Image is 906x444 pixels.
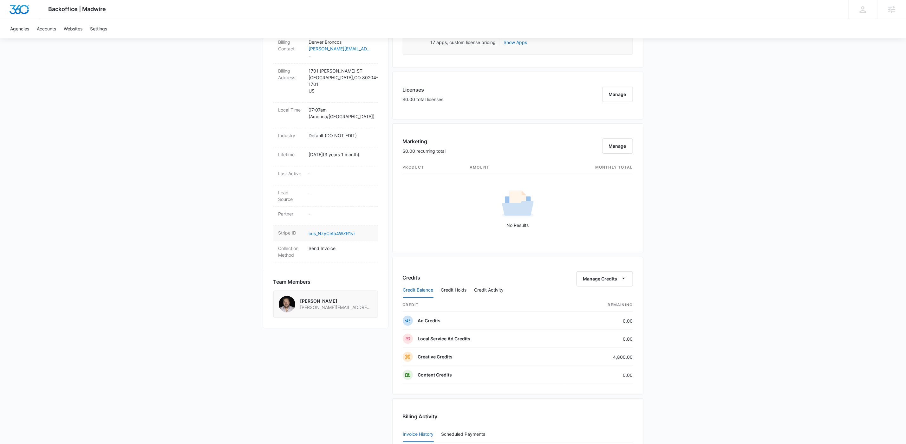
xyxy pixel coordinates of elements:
[502,189,534,220] img: No Results
[403,86,444,93] h3: Licenses
[278,229,304,236] dt: Stripe ID
[309,68,373,94] p: 1701 [PERSON_NAME] ST [GEOGRAPHIC_DATA] , CO 80204-1701 US
[273,166,378,185] div: Last Active-
[534,161,633,174] th: monthly total
[577,271,633,286] button: Manage Credits
[278,170,304,177] dt: Last Active
[273,226,378,241] div: Stripe IDcus_NzyCeta4WZR1vr
[86,19,111,38] a: Settings
[403,96,444,103] p: $0.00 total licenses
[403,274,420,281] h3: Credits
[300,304,373,311] span: [PERSON_NAME][EMAIL_ADDRESS][DOMAIN_NAME]
[418,336,471,342] p: Local Service Ad Credits
[309,189,373,196] p: -
[566,330,633,348] td: 0.00
[309,170,373,177] p: -
[278,189,304,203] dt: Lead Source
[566,348,633,366] td: 4,800.00
[278,106,304,113] dt: Local Time
[273,64,378,103] div: Billing Address1701 [PERSON_NAME] ST[GEOGRAPHIC_DATA],CO 80204-1701US
[566,298,633,312] th: Remaining
[441,283,467,298] button: Credit Holds
[273,278,311,286] span: Team Members
[418,318,441,324] p: Ad Credits
[309,39,373,60] dd: -
[403,148,446,154] p: $0.00 recurring total
[273,241,378,262] div: Collection MethodSend Invoice
[278,210,304,217] dt: Partner
[273,207,378,226] div: Partner-
[309,106,373,120] p: 07:07am ( America/[GEOGRAPHIC_DATA] )
[60,19,86,38] a: Websites
[403,161,465,174] th: product
[403,427,434,442] button: Invoice History
[403,138,446,145] h3: Marketing
[278,245,304,258] dt: Collection Method
[279,296,295,312] img: Jerry Kelly
[474,283,504,298] button: Credit Activity
[309,151,373,158] p: [DATE] ( 3 years 1 month )
[602,138,633,154] button: Manage
[309,132,373,139] p: Default (DO NOT EDIT)
[33,19,60,38] a: Accounts
[309,210,373,217] p: -
[278,68,304,81] dt: Billing Address
[309,45,373,52] a: [PERSON_NAME][EMAIL_ADDRESS][PERSON_NAME][DOMAIN_NAME]
[273,35,378,64] div: Billing ContactDenver Broncos[PERSON_NAME][EMAIL_ADDRESS][PERSON_NAME][DOMAIN_NAME]-
[566,312,633,330] td: 0.00
[504,39,527,46] button: Show Apps
[273,103,378,128] div: Local Time07:07am (America/[GEOGRAPHIC_DATA])
[465,161,534,174] th: amount
[309,245,373,252] p: Send Invoice
[309,39,373,45] p: Denver Broncos
[273,128,378,147] div: IndustryDefault (DO NOT EDIT)
[566,366,633,384] td: 0.00
[49,6,106,12] span: Backoffice | Madwire
[403,283,433,298] button: Credit Balance
[278,132,304,139] dt: Industry
[403,413,633,420] h3: Billing Activity
[418,372,452,378] p: Content Credits
[278,39,304,52] dt: Billing Contact
[403,222,633,228] p: No Results
[273,147,378,166] div: Lifetime[DATE](3 years 1 month)
[418,354,453,360] p: Creative Credits
[441,432,488,436] div: Scheduled Payments
[273,185,378,207] div: Lead Source-
[278,151,304,158] dt: Lifetime
[6,19,33,38] a: Agencies
[300,298,373,304] p: [PERSON_NAME]
[602,87,633,102] button: Manage
[403,298,566,312] th: credit
[431,39,496,46] p: 17 apps, custom license pricing
[309,231,355,236] a: cus_NzyCeta4WZR1vr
